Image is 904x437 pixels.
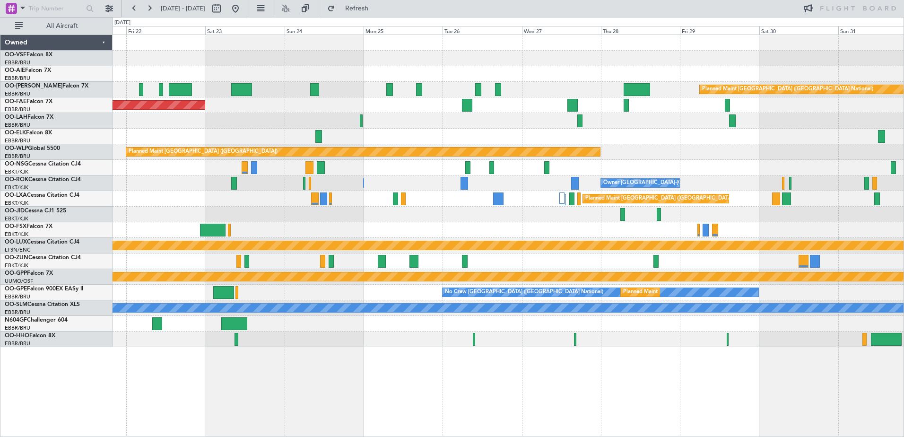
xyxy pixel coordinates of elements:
[5,192,27,198] span: OO-LXA
[585,192,756,206] div: Planned Maint [GEOGRAPHIC_DATA] ([GEOGRAPHIC_DATA] National)
[5,114,53,120] a: OO-LAHFalcon 7X
[603,176,731,190] div: Owner [GEOGRAPHIC_DATA]-[GEOGRAPHIC_DATA]
[5,83,88,89] a: OO-[PERSON_NAME]Falcon 7X
[5,90,30,97] a: EBBR/BRU
[5,146,60,151] a: OO-WLPGlobal 5500
[5,146,28,151] span: OO-WLP
[5,302,27,307] span: OO-SLM
[601,26,680,35] div: Thu 28
[5,255,28,261] span: OO-ZUN
[5,192,79,198] a: OO-LXACessna Citation CJ4
[5,286,83,292] a: OO-GPEFalcon 900EX EASy II
[5,333,29,339] span: OO-HHO
[702,82,873,96] div: Planned Maint [GEOGRAPHIC_DATA] ([GEOGRAPHIC_DATA] National)
[5,59,30,66] a: EBBR/BRU
[5,246,31,253] a: LFSN/ENC
[5,271,27,276] span: OO-GPP
[5,239,27,245] span: OO-LUX
[5,293,30,300] a: EBBR/BRU
[114,19,130,27] div: [DATE]
[5,75,30,82] a: EBBR/BRU
[443,26,522,35] div: Tue 26
[5,208,66,214] a: OO-JIDCessna CJ1 525
[5,224,26,229] span: OO-FSX
[5,208,25,214] span: OO-JID
[126,26,205,35] div: Fri 22
[5,255,81,261] a: OO-ZUNCessna Citation CJ4
[5,161,28,167] span: OO-NSG
[10,18,103,34] button: All Aircraft
[445,285,603,299] div: No Crew [GEOGRAPHIC_DATA] ([GEOGRAPHIC_DATA] National)
[5,340,30,347] a: EBBR/BRU
[5,333,55,339] a: OO-HHOFalcon 8X
[161,4,205,13] span: [DATE] - [DATE]
[5,239,79,245] a: OO-LUXCessna Citation CJ4
[5,161,81,167] a: OO-NSGCessna Citation CJ4
[5,122,30,129] a: EBBR/BRU
[323,1,380,16] button: Refresh
[5,184,28,191] a: EBKT/KJK
[680,26,759,35] div: Fri 29
[623,285,794,299] div: Planned Maint [GEOGRAPHIC_DATA] ([GEOGRAPHIC_DATA] National)
[5,177,81,183] a: OO-ROKCessna Citation CJ4
[337,5,377,12] span: Refresh
[5,215,28,222] a: EBKT/KJK
[5,99,26,105] span: OO-FAE
[364,26,443,35] div: Mon 25
[5,68,51,73] a: OO-AIEFalcon 7X
[5,83,62,89] span: OO-[PERSON_NAME]
[285,26,364,35] div: Sun 24
[5,52,26,58] span: OO-VSF
[5,317,27,323] span: N604GF
[5,231,28,238] a: EBKT/KJK
[5,99,52,105] a: OO-FAEFalcon 7X
[5,324,30,332] a: EBBR/BRU
[5,224,52,229] a: OO-FSXFalcon 7X
[5,168,28,175] a: EBKT/KJK
[29,1,83,16] input: Trip Number
[25,23,100,29] span: All Aircraft
[5,200,28,207] a: EBKT/KJK
[5,130,52,136] a: OO-ELKFalcon 8X
[5,68,25,73] span: OO-AIE
[5,177,28,183] span: OO-ROK
[5,286,27,292] span: OO-GPE
[5,153,30,160] a: EBBR/BRU
[5,130,26,136] span: OO-ELK
[5,106,30,113] a: EBBR/BRU
[205,26,284,35] div: Sat 23
[5,317,68,323] a: N604GFChallenger 604
[522,26,601,35] div: Wed 27
[5,262,28,269] a: EBKT/KJK
[5,114,27,120] span: OO-LAH
[5,302,80,307] a: OO-SLMCessna Citation XLS
[5,278,33,285] a: UUMO/OSF
[129,145,278,159] div: Planned Maint [GEOGRAPHIC_DATA] ([GEOGRAPHIC_DATA])
[759,26,838,35] div: Sat 30
[5,309,30,316] a: EBBR/BRU
[5,137,30,144] a: EBBR/BRU
[5,271,53,276] a: OO-GPPFalcon 7X
[5,52,52,58] a: OO-VSFFalcon 8X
